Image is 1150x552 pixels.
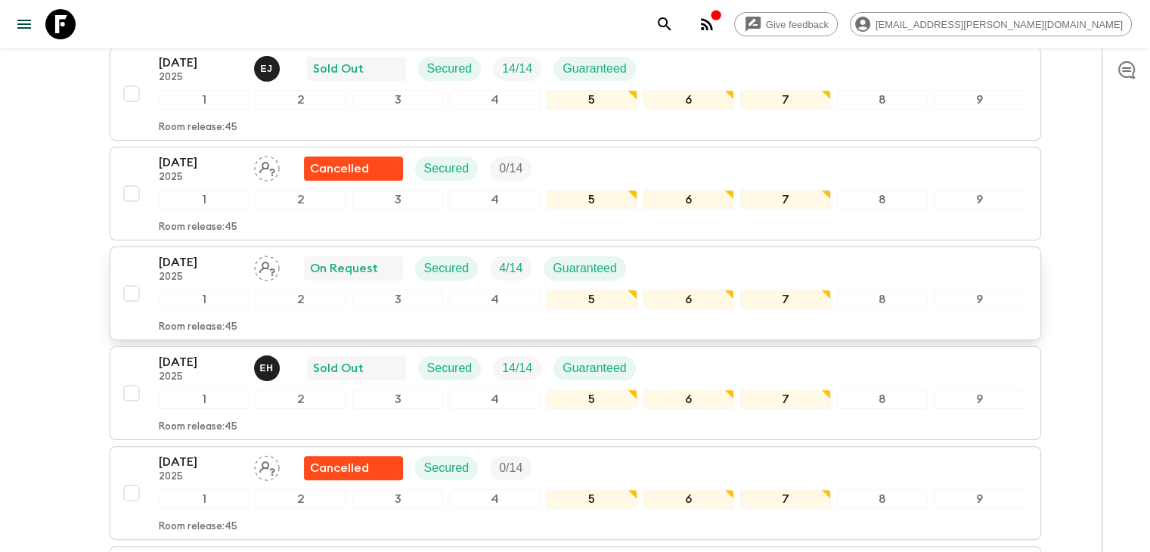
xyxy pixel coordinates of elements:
[418,57,482,81] div: Secured
[415,456,479,480] div: Secured
[449,90,540,110] div: 4
[427,60,473,78] p: Secured
[313,359,364,377] p: Sold Out
[256,290,346,309] div: 2
[254,56,283,82] button: EJ
[643,90,734,110] div: 6
[256,90,346,110] div: 2
[424,259,470,278] p: Secured
[159,122,237,134] p: Room release: 45
[159,222,237,234] p: Room release: 45
[490,256,532,281] div: Trip Fill
[563,359,627,377] p: Guaranteed
[159,172,242,184] p: 2025
[9,9,39,39] button: menu
[649,9,680,39] button: search adventures
[254,160,280,172] span: Assign pack leader
[758,19,837,30] span: Give feedback
[415,157,479,181] div: Secured
[159,72,242,84] p: 2025
[837,90,928,110] div: 8
[159,90,250,110] div: 1
[740,190,831,209] div: 7
[352,290,443,309] div: 3
[254,355,283,381] button: EH
[934,190,1024,209] div: 9
[493,356,541,380] div: Trip Fill
[740,90,831,110] div: 7
[159,271,242,284] p: 2025
[490,157,532,181] div: Trip Fill
[415,256,479,281] div: Secured
[418,356,482,380] div: Secured
[493,57,541,81] div: Trip Fill
[310,160,369,178] p: Cancelled
[352,90,443,110] div: 3
[110,247,1041,340] button: [DATE]2025Assign pack leaderOn RequestSecuredTrip FillGuaranteed123456789Room release:45
[490,456,532,480] div: Trip Fill
[449,389,540,409] div: 4
[159,290,250,309] div: 1
[110,47,1041,141] button: [DATE]2025Erhard Jr Vande Wyngaert de la TorreSold OutSecuredTrip FillGuaranteed123456789Room rel...
[159,371,242,383] p: 2025
[740,290,831,309] div: 7
[159,389,250,409] div: 1
[643,290,734,309] div: 6
[159,253,242,271] p: [DATE]
[256,190,346,209] div: 2
[740,489,831,509] div: 7
[449,290,540,309] div: 4
[449,190,540,209] div: 4
[159,321,237,333] p: Room release: 45
[352,389,443,409] div: 3
[449,489,540,509] div: 4
[159,154,242,172] p: [DATE]
[837,290,928,309] div: 8
[934,90,1024,110] div: 9
[837,190,928,209] div: 8
[643,389,734,409] div: 6
[837,489,928,509] div: 8
[254,260,280,272] span: Assign pack leader
[837,389,928,409] div: 8
[261,63,273,75] p: E J
[546,90,637,110] div: 5
[934,389,1024,409] div: 9
[260,362,274,374] p: E H
[159,471,242,483] p: 2025
[254,60,283,73] span: Erhard Jr Vande Wyngaert de la Torre
[159,190,250,209] div: 1
[546,190,637,209] div: 5
[546,290,637,309] div: 5
[850,12,1132,36] div: [EMAIL_ADDRESS][PERSON_NAME][DOMAIN_NAME]
[256,389,346,409] div: 2
[110,147,1041,240] button: [DATE]2025Assign pack leaderFlash Pack cancellationSecuredTrip Fill123456789Room release:45
[546,389,637,409] div: 5
[867,19,1131,30] span: [EMAIL_ADDRESS][PERSON_NAME][DOMAIN_NAME]
[546,489,637,509] div: 5
[563,60,627,78] p: Guaranteed
[159,421,237,433] p: Room release: 45
[159,489,250,509] div: 1
[502,359,532,377] p: 14 / 14
[256,489,346,509] div: 2
[643,190,734,209] div: 6
[159,453,242,471] p: [DATE]
[304,456,403,480] div: Flash Pack cancellation
[313,60,364,78] p: Sold Out
[553,259,617,278] p: Guaranteed
[254,460,280,472] span: Assign pack leader
[424,160,470,178] p: Secured
[427,359,473,377] p: Secured
[934,290,1024,309] div: 9
[310,459,369,477] p: Cancelled
[499,459,522,477] p: 0 / 14
[499,160,522,178] p: 0 / 14
[254,360,283,372] span: Euridice Hernandez
[159,353,242,371] p: [DATE]
[110,446,1041,540] button: [DATE]2025Assign pack leaderFlash Pack cancellationSecuredTrip Fill123456789Room release:45
[934,489,1024,509] div: 9
[352,190,443,209] div: 3
[643,489,734,509] div: 6
[352,489,443,509] div: 3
